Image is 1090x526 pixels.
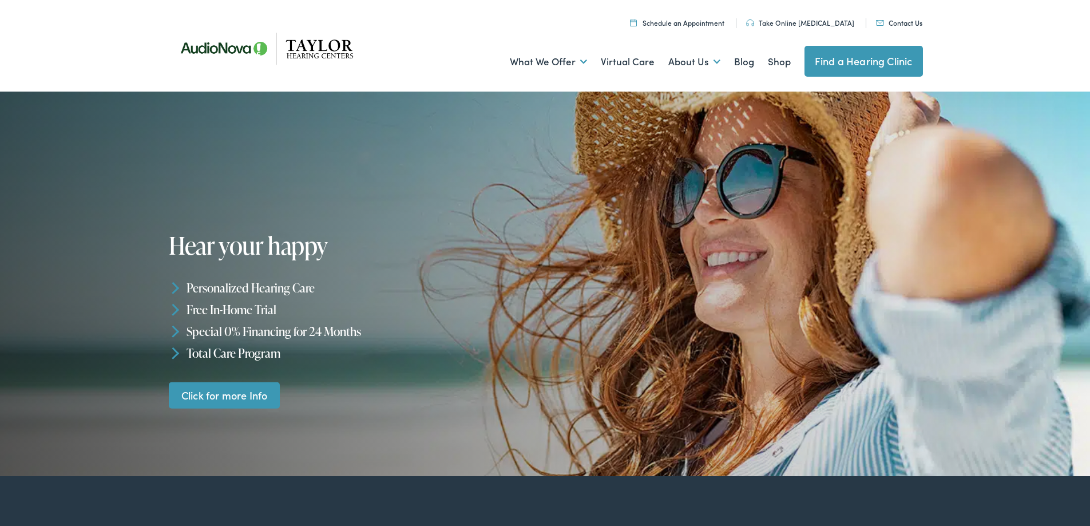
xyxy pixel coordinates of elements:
[169,299,550,321] li: Free In-Home Trial
[169,277,550,299] li: Personalized Hearing Care
[510,41,587,83] a: What We Offer
[169,232,517,259] h1: Hear your happy
[734,41,754,83] a: Blog
[746,18,854,27] a: Take Online [MEDICAL_DATA]
[804,46,923,77] a: Find a Hearing Clinic
[169,342,550,363] li: Total Care Program
[668,41,720,83] a: About Us
[630,19,637,26] img: utility icon
[876,20,884,26] img: utility icon
[876,18,922,27] a: Contact Us
[746,19,754,26] img: utility icon
[169,321,550,342] li: Special 0% Financing for 24 Months
[630,18,724,27] a: Schedule an Appointment
[169,382,280,409] a: Click for more Info
[601,41,655,83] a: Virtual Care
[768,41,791,83] a: Shop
